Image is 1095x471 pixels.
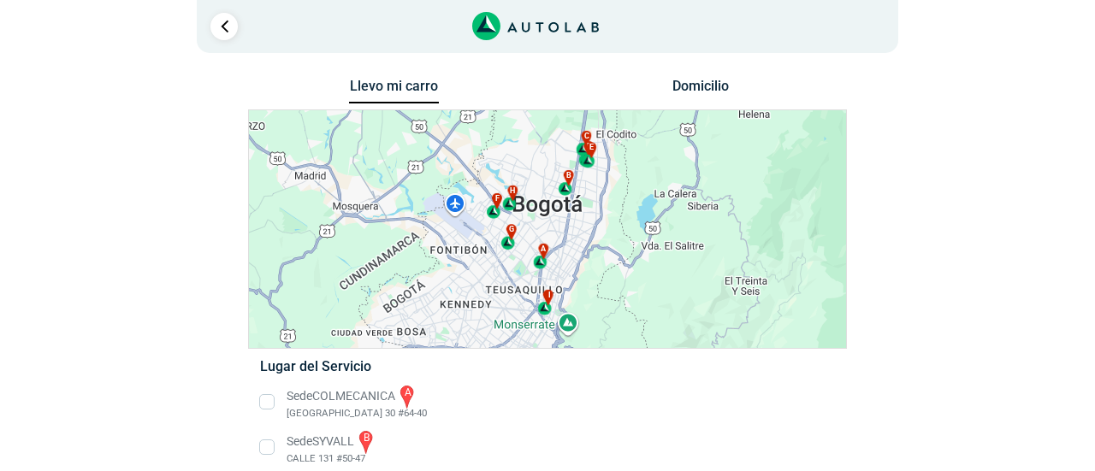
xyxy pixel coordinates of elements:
[510,185,515,197] span: h
[548,290,551,302] span: i
[541,244,546,256] span: a
[509,224,514,236] span: g
[587,141,592,153] span: d
[589,142,594,154] span: e
[495,193,500,205] span: f
[656,78,746,103] button: Domicilio
[472,17,600,33] a: Link al sitio de autolab
[260,358,834,374] h5: Lugar del Servicio
[210,13,238,40] a: Ir al paso anterior
[349,78,439,104] button: Llevo mi carro
[584,131,589,143] span: c
[566,170,571,182] span: b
